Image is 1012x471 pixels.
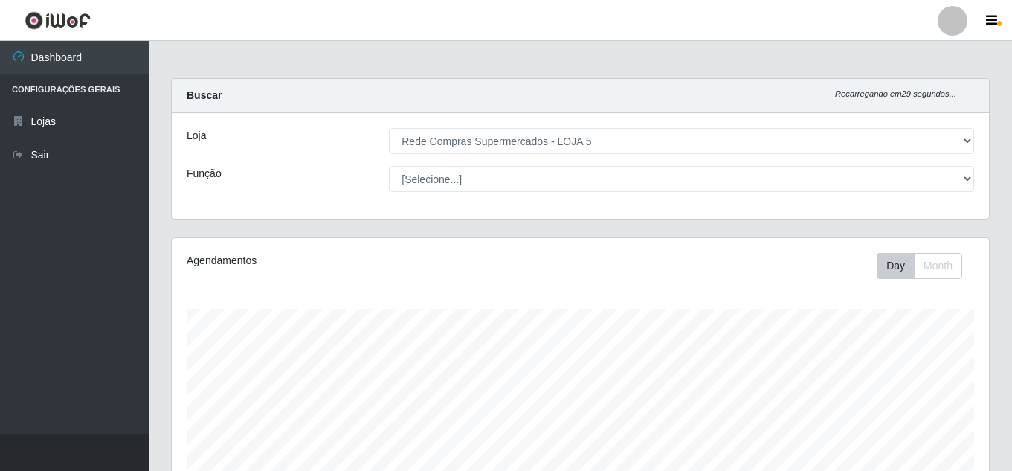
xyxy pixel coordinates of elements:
[877,253,974,279] div: Toolbar with button groups
[187,166,222,182] label: Função
[877,253,962,279] div: First group
[877,253,915,279] button: Day
[187,89,222,101] strong: Buscar
[835,89,956,98] i: Recarregando em 29 segundos...
[187,128,206,144] label: Loja
[25,11,91,30] img: CoreUI Logo
[187,253,502,269] div: Agendamentos
[914,253,962,279] button: Month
